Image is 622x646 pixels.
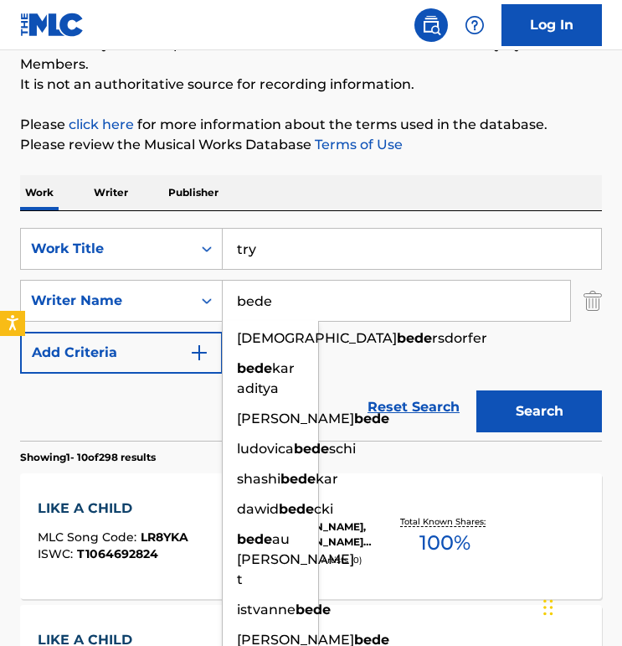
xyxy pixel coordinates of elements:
[501,4,602,46] a: Log In
[359,389,468,426] a: Reset Search
[432,330,487,346] span: rsdorfer
[237,360,272,376] strong: bede
[20,75,602,95] p: It is not an authoritative source for recording information.
[458,8,491,42] div: Help
[237,471,280,487] span: shashi
[31,291,182,311] div: Writer Name
[280,471,316,487] strong: bede
[20,115,602,135] p: Please for more information about the terms used in the database.
[296,602,331,618] strong: bede
[20,175,59,210] p: Work
[397,330,432,346] strong: bede
[237,501,279,517] span: dawid
[20,450,156,465] p: Showing 1 - 10 of 298 results
[237,531,272,547] strong: bede
[314,501,333,517] span: cki
[38,530,141,545] span: MLC Song Code :
[419,528,470,558] span: 100 %
[69,116,134,132] a: click here
[163,175,224,210] p: Publisher
[20,135,602,155] p: Please review the Musical Works Database
[141,530,188,545] span: LR8YKA
[400,515,490,528] p: Total Known Shares:
[275,507,397,519] div: Writers ( 7 )
[20,13,85,37] img: MLC Logo
[237,531,354,587] span: au [PERSON_NAME] t
[38,546,77,561] span: ISWC :
[583,280,602,322] img: Delete Criterion
[20,332,223,374] button: Add Criteria
[465,15,485,35] img: help
[20,473,602,599] a: LIKE A CHILDMLC Song Code:LR8YKAISWC:T1064692824Writers (7)[PERSON_NAME], [PERSON_NAME] [PERSON_N...
[543,582,553,633] div: Drag
[237,411,354,426] span: [PERSON_NAME]
[20,34,602,75] p: The accuracy and completeness of The MLC's data is determined solely by our Members.
[476,390,602,432] button: Search
[538,566,622,646] iframe: Chat Widget
[414,8,448,42] a: Public Search
[294,441,329,457] strong: bede
[316,471,338,487] span: kar
[189,343,209,363] img: 9d2ae6d4665cec9f34b9.svg
[89,175,133,210] p: Writer
[77,546,158,561] span: T1064692824
[31,239,182,259] div: Work Title
[38,499,188,519] div: LIKE A CHILD
[237,602,296,618] span: istvanne
[20,228,602,441] form: Search Form
[421,15,441,35] img: search
[311,137,403,152] a: Terms of Use
[329,441,356,457] span: schi
[279,501,314,517] strong: bede
[275,519,397,550] div: [PERSON_NAME], [PERSON_NAME] [PERSON_NAME] [PERSON_NAME] BEDERT, [PERSON_NAME], [PERSON_NAME] [PE...
[237,441,294,457] span: ludovica
[354,411,389,426] strong: bede
[237,330,397,346] span: [DEMOGRAPHIC_DATA]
